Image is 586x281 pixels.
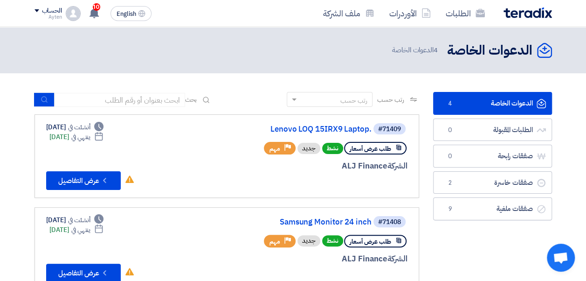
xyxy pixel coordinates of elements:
div: [DATE] [49,225,104,235]
span: ينتهي في [71,225,90,235]
div: جديد [297,235,320,246]
span: 0 [445,126,456,135]
span: الدعوات الخاصة [392,45,440,56]
span: الشركة [387,160,407,172]
a: Lenovo LOQ 15IRX9 Laptop. [185,125,372,133]
span: أنشئت في [68,215,90,225]
span: نشط [322,235,343,246]
span: طلب عرض أسعار [350,237,391,246]
div: Open chat [547,244,575,272]
a: الطلبات المقبولة0 [433,119,552,141]
span: 4 [434,45,438,55]
a: الدعوات الخاصة4 [433,92,552,115]
div: Ayten [34,14,62,20]
img: profile_test.png [66,6,81,21]
img: Teradix logo [503,7,552,18]
span: 9 [445,204,456,214]
a: الأوردرات [382,2,438,24]
a: صفقات رابحة0 [433,145,552,168]
a: الطلبات [438,2,492,24]
span: 10 [93,3,100,11]
div: [DATE] [46,215,104,225]
span: بحث [185,95,197,105]
div: ALJ Finance [183,253,407,265]
span: 2 [445,178,456,188]
div: [DATE] [46,122,104,132]
div: رتب حسب [340,96,367,105]
span: رتب حسب [377,95,404,105]
span: ينتهي في [71,132,90,142]
div: #71409 [378,126,401,133]
span: مهم [269,144,280,153]
span: نشط [322,143,343,154]
button: English [110,6,152,21]
span: مهم [269,237,280,246]
span: أنشئت في [68,122,90,132]
span: English [117,11,136,17]
a: صفقات خاسرة2 [433,171,552,194]
div: الحساب [42,7,62,15]
a: صفقات ملغية9 [433,197,552,220]
span: طلب عرض أسعار [350,144,391,153]
button: عرض التفاصيل [46,171,121,190]
a: ملف الشركة [316,2,382,24]
span: الشركة [387,253,407,265]
div: #71408 [378,219,401,225]
span: 0 [445,152,456,161]
div: جديد [297,143,320,154]
span: 4 [445,99,456,108]
h2: الدعوات الخاصة [447,42,532,60]
div: ALJ Finance [183,160,407,172]
a: Samsung Monitor 24 inch [185,218,372,226]
input: ابحث بعنوان أو رقم الطلب [55,93,185,107]
div: [DATE] [49,132,104,142]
